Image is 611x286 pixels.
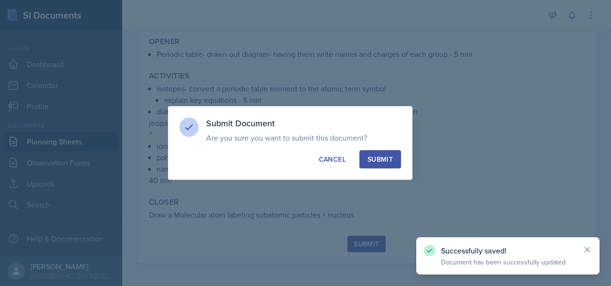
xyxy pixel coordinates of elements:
[319,154,346,164] div: Cancel
[206,118,401,129] h3: Submit Document
[441,246,575,255] p: Successfully saved!
[359,150,401,168] button: Submit
[441,257,575,267] p: Document has been successfully updated
[368,154,393,164] div: Submit
[206,133,401,143] p: Are you sure you want to submit this document?
[311,150,354,168] button: Cancel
